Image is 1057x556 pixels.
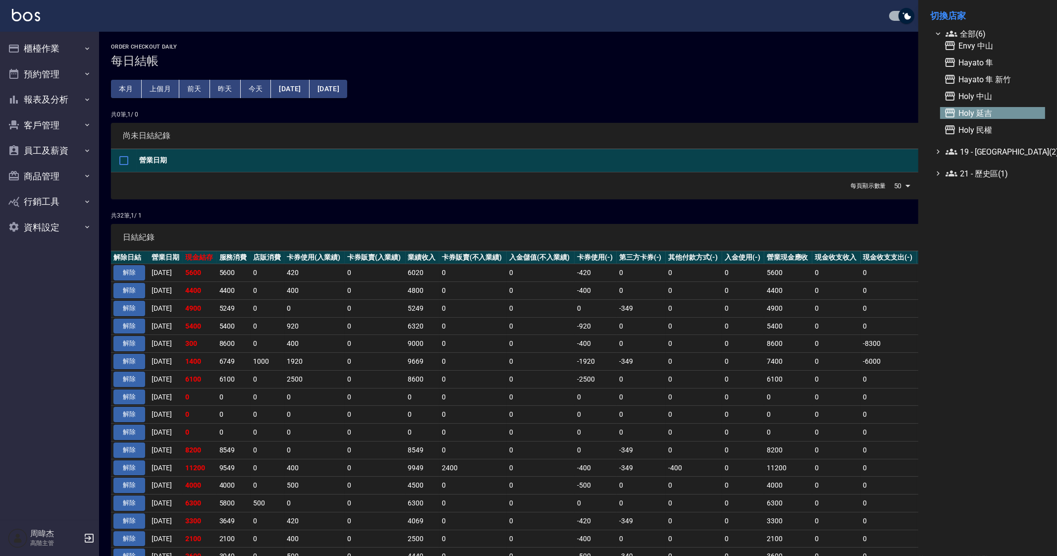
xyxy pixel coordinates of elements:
span: Holy 延吉 [944,107,1041,119]
span: 19 - [GEOGRAPHIC_DATA](2) [946,146,1041,158]
span: Holy 中山 [944,90,1041,102]
li: 切換店家 [930,4,1045,28]
span: 21 - 歷史區(1) [946,167,1041,179]
span: Envy 中山 [944,40,1041,52]
span: Hayato 隼 [944,56,1041,68]
span: Hayato 隼 新竹 [944,73,1041,85]
span: Holy 民權 [944,124,1041,136]
span: 全部(6) [946,28,1041,40]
